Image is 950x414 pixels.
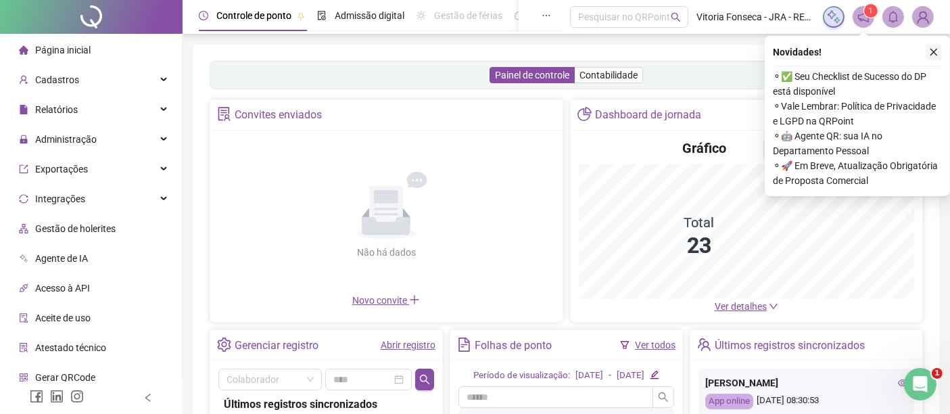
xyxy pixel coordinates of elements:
[457,338,471,352] span: file-text
[575,369,603,383] div: [DATE]
[19,373,28,382] span: qrcode
[297,12,305,20] span: pushpin
[715,333,865,356] div: Últimos registros sincronizados
[35,193,85,204] span: Integrações
[671,12,681,22] span: search
[769,302,778,311] span: down
[913,7,933,27] img: 71937
[217,107,231,121] span: solution
[35,104,78,115] span: Relatórios
[579,70,638,80] span: Contabilidade
[35,134,97,145] span: Administração
[381,340,435,350] a: Abrir registro
[19,343,28,352] span: solution
[869,6,874,16] span: 1
[352,295,420,306] span: Novo convite
[697,338,711,352] span: team
[19,313,28,323] span: audit
[199,11,208,20] span: clock-circle
[19,224,28,233] span: apartment
[929,47,939,57] span: close
[417,11,426,20] span: sun
[620,340,630,350] span: filter
[324,245,448,260] div: Não há dados
[35,372,95,383] span: Gerar QRCode
[224,396,429,413] div: Últimos registros sincronizados
[35,223,116,234] span: Gestão de holerites
[635,340,675,350] a: Ver todos
[473,369,570,383] div: Período de visualização:
[705,394,753,409] div: App online
[35,45,91,55] span: Página inicial
[35,283,90,294] span: Acesso à API
[19,194,28,204] span: sync
[217,338,231,352] span: setting
[30,390,43,403] span: facebook
[35,74,79,85] span: Cadastros
[235,333,318,356] div: Gerenciar registro
[932,368,943,379] span: 1
[19,283,28,293] span: api
[864,4,878,18] sup: 1
[609,369,611,383] div: -
[409,294,420,305] span: plus
[19,135,28,144] span: lock
[235,103,322,127] div: Convites enviados
[317,11,327,20] span: file-done
[19,164,28,174] span: export
[35,342,106,353] span: Atestado técnico
[35,313,91,323] span: Aceite de uso
[617,369,644,383] div: [DATE]
[19,45,28,55] span: home
[143,393,153,402] span: left
[705,375,907,390] div: [PERSON_NAME]
[773,129,942,158] span: ⚬ 🤖 Agente QR: sua IA no Departamento Pessoal
[857,11,870,23] span: notification
[682,139,726,158] h4: Gráfico
[705,394,907,409] div: [DATE] 08:30:53
[826,9,841,24] img: sparkle-icon.fc2bf0ac1784a2077858766a79e2daf3.svg
[773,158,942,188] span: ⚬ 🚀 Em Breve, Atualização Obrigatória de Proposta Comercial
[577,107,592,121] span: pie-chart
[658,392,669,402] span: search
[595,103,701,127] div: Dashboard de jornada
[715,301,767,312] span: Ver detalhes
[696,9,815,24] span: Vitoria Fonseca - JRA - REFORMAS E INSTALAÇÕES LTDA
[419,374,430,385] span: search
[650,370,659,379] span: edit
[773,45,822,60] span: Novidades !
[475,333,552,356] div: Folhas de ponto
[216,10,291,21] span: Controle de ponto
[887,11,899,23] span: bell
[335,10,404,21] span: Admissão digital
[515,11,524,20] span: dashboard
[904,368,936,400] iframe: Intercom live chat
[50,390,64,403] span: linkedin
[35,164,88,175] span: Exportações
[773,99,942,129] span: ⚬ Vale Lembrar: Política de Privacidade e LGPD na QRPoint
[542,11,551,20] span: ellipsis
[19,75,28,85] span: user-add
[495,70,569,80] span: Painel de controle
[715,301,778,312] a: Ver detalhes down
[35,253,88,264] span: Agente de IA
[70,390,84,403] span: instagram
[898,378,907,388] span: eye
[19,105,28,114] span: file
[773,69,942,99] span: ⚬ ✅ Seu Checklist de Sucesso do DP está disponível
[434,10,502,21] span: Gestão de férias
